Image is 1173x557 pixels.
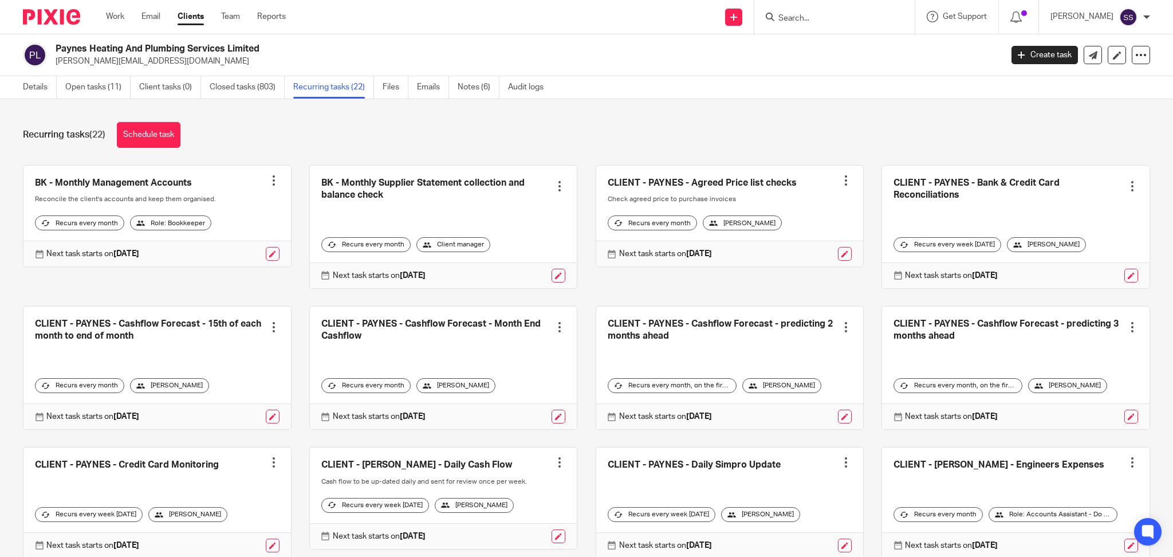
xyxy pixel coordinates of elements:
p: Next task starts on [619,540,712,551]
div: [PERSON_NAME] [1028,378,1107,393]
p: Next task starts on [619,411,712,422]
img: Pixie [23,9,80,25]
a: Files [383,76,408,99]
strong: [DATE] [400,272,426,280]
input: Search [777,14,880,24]
div: Recurs every month, on the first workday [893,378,1022,393]
strong: [DATE] [972,413,998,421]
div: Recurs every month, on the first workday [608,378,737,393]
strong: [DATE] [113,413,139,421]
p: Next task starts on [333,411,426,422]
div: [PERSON_NAME] [703,215,782,230]
a: Audit logs [508,76,552,99]
div: Recurs every month [893,507,983,522]
div: Role: Accounts Assistant - Do not use [989,507,1117,522]
div: Recurs every month [608,215,697,230]
span: (22) [89,130,105,139]
a: Client tasks (0) [139,76,201,99]
strong: [DATE] [686,542,712,550]
p: Next task starts on [46,411,139,422]
a: Reports [257,11,286,22]
h2: Paynes Heating And Plumbing Services Limited [56,43,806,55]
span: Get Support [943,13,987,21]
p: Next task starts on [333,270,426,281]
p: Next task starts on [905,270,998,281]
p: Next task starts on [619,248,712,260]
strong: [DATE] [400,532,426,540]
h1: Recurring tasks [23,129,105,141]
div: Recurs every week [DATE] [893,237,1001,252]
div: Recurs every week [DATE] [321,498,429,513]
a: Open tasks (11) [65,76,131,99]
div: [PERSON_NAME] [1007,237,1086,252]
a: Clients [178,11,204,22]
p: Next task starts on [46,540,139,551]
p: Next task starts on [905,540,998,551]
p: Next task starts on [333,531,426,542]
div: Recurs every week [DATE] [608,507,715,522]
a: Closed tasks (803) [210,76,285,99]
p: Next task starts on [905,411,998,422]
a: Email [141,11,160,22]
div: Recurs every month [321,378,411,393]
div: [PERSON_NAME] [130,378,209,393]
strong: [DATE] [686,250,712,258]
img: svg%3E [1119,8,1137,26]
a: Schedule task [117,122,180,148]
div: [PERSON_NAME] [435,498,514,513]
a: Create task [1011,46,1078,64]
strong: [DATE] [400,413,426,421]
p: [PERSON_NAME] [1050,11,1113,22]
a: Notes (6) [458,76,499,99]
div: Recurs every week [DATE] [35,507,143,522]
div: Client manager [416,237,490,252]
div: Recurs every month [35,378,124,393]
a: Emails [417,76,449,99]
strong: [DATE] [113,250,139,258]
a: Team [221,11,240,22]
div: [PERSON_NAME] [416,378,495,393]
strong: [DATE] [972,272,998,280]
img: svg%3E [23,43,47,67]
div: [PERSON_NAME] [148,507,227,522]
p: Next task starts on [46,248,139,260]
div: Recurs every month [321,237,411,252]
div: Role: Bookkeeper [130,215,211,230]
a: Recurring tasks (22) [293,76,374,99]
p: [PERSON_NAME][EMAIL_ADDRESS][DOMAIN_NAME] [56,56,994,67]
div: Recurs every month [35,215,124,230]
div: [PERSON_NAME] [742,378,821,393]
a: Work [106,11,124,22]
a: Details [23,76,57,99]
strong: [DATE] [686,413,712,421]
strong: [DATE] [972,542,998,550]
div: [PERSON_NAME] [721,507,800,522]
strong: [DATE] [113,542,139,550]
